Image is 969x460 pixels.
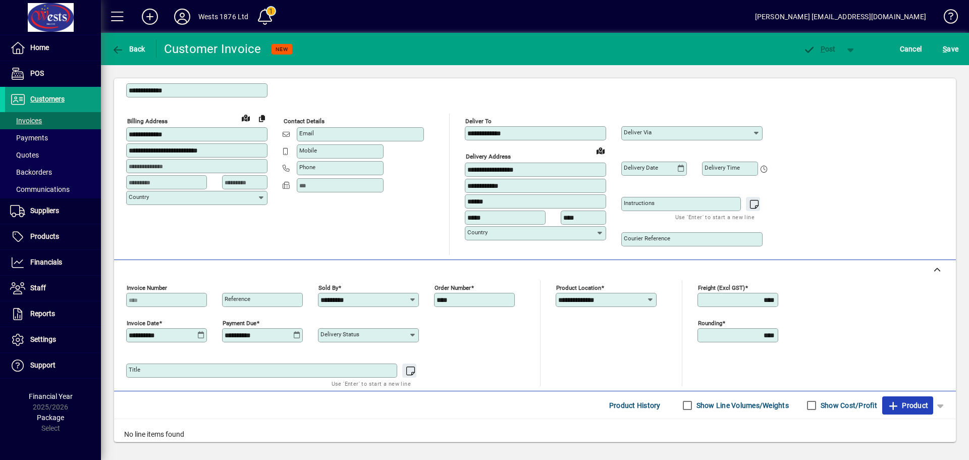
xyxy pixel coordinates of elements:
a: Quotes [5,146,101,164]
mat-label: Deliver To [465,118,492,125]
mat-label: Product location [556,284,601,291]
mat-label: Email [299,130,314,137]
button: Add [134,8,166,26]
span: Suppliers [30,207,59,215]
mat-label: Invoice number [127,284,167,291]
span: Invoices [10,117,42,125]
a: Knowledge Base [936,2,956,35]
button: Post [798,40,841,58]
mat-label: Payment due [223,320,256,327]
mat-label: Delivery date [624,164,658,171]
span: Quotes [10,151,39,159]
button: Back [109,40,148,58]
span: Reports [30,310,55,318]
a: View on map [593,142,609,159]
span: Financials [30,258,62,266]
mat-label: Delivery time [705,164,740,171]
mat-label: Country [467,229,488,236]
span: Cancel [900,41,922,57]
span: Settings [30,335,56,343]
a: Invoices [5,112,101,129]
span: S [943,45,947,53]
a: Backorders [5,164,101,181]
div: Customer Invoice [164,41,261,57]
a: Staff [5,276,101,301]
span: POS [30,69,44,77]
a: Support [5,353,101,378]
span: Product [887,397,928,414]
a: Communications [5,181,101,198]
div: No line items found [114,419,956,450]
a: Products [5,224,101,249]
span: Back [112,45,145,53]
span: Staff [30,284,46,292]
mat-label: Courier Reference [624,235,670,242]
span: ost [803,45,836,53]
a: Payments [5,129,101,146]
a: Suppliers [5,198,101,224]
mat-label: Invoice date [127,320,159,327]
mat-label: Delivery status [320,331,359,338]
span: Customers [30,95,65,103]
app-page-header-button: Back [101,40,156,58]
span: Financial Year [29,392,73,400]
a: View on map [238,110,254,126]
mat-label: Country [129,193,149,200]
a: Financials [5,250,101,275]
div: Wests 1876 Ltd [198,9,248,25]
mat-label: Mobile [299,147,317,154]
mat-label: Freight (excl GST) [698,284,745,291]
mat-label: Reference [225,295,250,302]
span: Payments [10,134,48,142]
span: NEW [276,46,288,53]
span: Package [37,414,64,422]
span: Home [30,43,49,52]
mat-label: Deliver via [624,129,652,136]
mat-label: Rounding [698,320,722,327]
mat-hint: Use 'Enter' to start a new line [332,378,411,389]
label: Show Line Volumes/Weights [694,400,789,411]
span: Communications [10,185,70,193]
button: Cancel [897,40,925,58]
a: Home [5,35,101,61]
span: Backorders [10,168,52,176]
a: POS [5,61,101,86]
mat-hint: Use 'Enter' to start a new line [675,211,755,223]
mat-label: Title [129,366,140,373]
div: [PERSON_NAME] [EMAIL_ADDRESS][DOMAIN_NAME] [755,9,926,25]
button: Product [882,396,933,415]
label: Show Cost/Profit [819,400,877,411]
button: Profile [166,8,198,26]
a: Settings [5,327,101,352]
span: Product History [609,397,661,414]
mat-label: Sold by [318,284,338,291]
span: Products [30,232,59,240]
button: Save [940,40,961,58]
button: Copy to Delivery address [254,110,270,126]
button: Product History [605,396,665,415]
span: Support [30,361,56,369]
mat-label: Phone [299,164,315,171]
span: ave [943,41,958,57]
a: Reports [5,301,101,327]
mat-label: Instructions [624,199,655,207]
mat-label: Order number [435,284,471,291]
span: P [821,45,825,53]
